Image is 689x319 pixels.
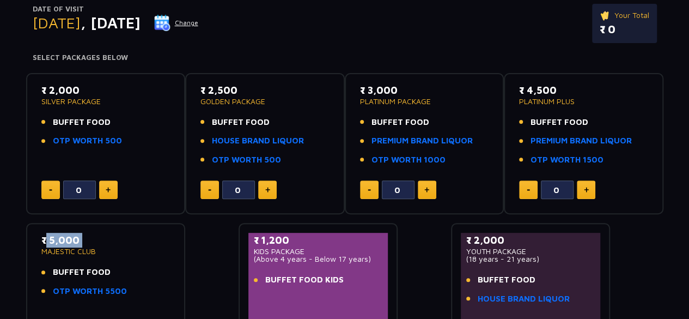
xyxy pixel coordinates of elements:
p: ₹ 1,200 [254,233,383,248]
p: MAJESTIC CLUB [41,248,170,255]
img: plus [424,187,429,192]
p: ₹ 2,000 [466,233,595,248]
span: BUFFET FOOD KIDS [265,274,344,286]
p: YOUTH PACKAGE [466,248,595,255]
img: minus [527,189,530,191]
p: KIDS PACKAGE [254,248,383,255]
img: plus [265,187,270,192]
p: ₹ 5,000 [41,233,170,248]
span: BUFFET FOOD [478,274,535,286]
span: BUFFET FOOD [53,266,111,279]
img: minus [368,189,371,191]
img: minus [49,189,52,191]
img: plus [106,187,111,192]
img: minus [208,189,211,191]
a: HOUSE BRAND LIQUOR [478,293,570,305]
p: (Above 4 years - Below 17 years) [254,255,383,263]
a: OTP WORTH 5500 [53,285,127,298]
p: (18 years - 21 years) [466,255,595,263]
img: plus [584,187,589,192]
